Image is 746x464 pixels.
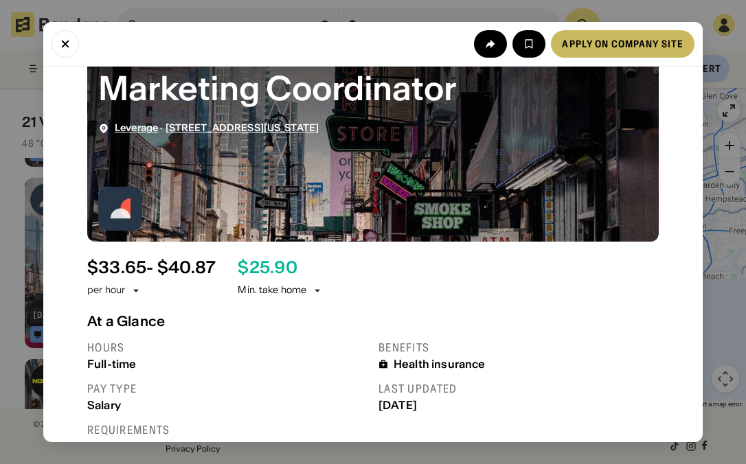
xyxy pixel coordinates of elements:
[562,39,683,49] div: Apply on company site
[115,121,158,134] span: Leverage
[378,340,659,355] div: Benefits
[87,440,368,453] div: Mid-Level
[238,258,297,278] div: $ 25.90
[87,399,368,412] div: Salary
[87,340,368,355] div: Hours
[238,283,323,297] div: Min. take home
[52,30,79,58] button: Close
[115,122,319,134] div: ·
[166,121,319,134] span: [STREET_ADDRESS][US_STATE]
[87,283,125,297] div: per hour
[87,313,659,329] div: At a Glance
[87,358,368,371] div: Full-time
[87,258,216,278] div: $ 33.65 - $40.87
[87,423,368,437] div: Requirements
[87,382,368,396] div: Pay type
[378,399,659,412] div: [DATE]
[98,187,142,231] img: Leverage logo
[394,358,486,371] div: Health insurance
[378,382,659,396] div: Last updated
